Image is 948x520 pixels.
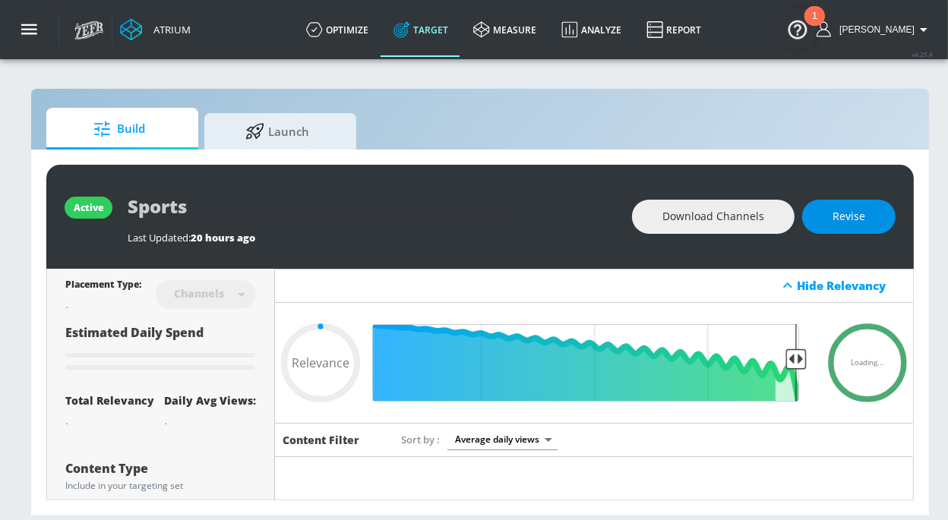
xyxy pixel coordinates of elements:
[166,287,232,300] div: Channels
[65,324,256,375] div: Estimated Daily Spend
[549,2,634,57] a: Analyze
[65,278,141,294] div: Placement Type:
[62,111,177,147] span: Build
[776,8,819,50] button: Open Resource Center, 1 new notification
[164,393,256,408] div: Daily Avg Views:
[662,207,764,226] span: Download Channels
[812,16,817,36] div: 1
[74,201,103,214] div: active
[191,231,255,244] span: 20 hours ago
[381,2,461,57] a: Target
[632,200,795,234] button: Download Channels
[283,433,359,447] h6: Content Filter
[65,393,154,408] div: Total Relevancy
[912,50,933,58] span: v 4.25.4
[220,113,335,150] span: Launch
[461,2,549,57] a: measure
[634,2,714,57] a: Report
[851,359,884,367] span: Loading...
[120,18,191,41] a: Atrium
[65,481,256,490] div: Include in your targeting set
[817,20,933,39] button: [PERSON_NAME]
[797,278,905,293] div: Hide Relevancy
[833,207,865,226] span: Revise
[833,24,915,35] span: login as: casey.cohen@zefr.com
[802,200,896,234] button: Revise
[292,357,349,369] span: Relevance
[65,462,256,474] div: Content Type
[401,433,440,446] span: Sort by
[447,429,558,449] div: Average daily views
[147,23,191,36] div: Atrium
[128,231,617,244] div: Last Updated:
[381,324,807,402] input: Final Threshold
[275,269,913,303] div: Hide Relevancy
[294,2,381,57] a: optimize
[65,324,204,341] span: Estimated Daily Spend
